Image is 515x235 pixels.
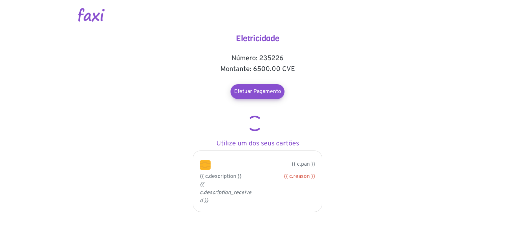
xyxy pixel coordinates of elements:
span: {{ c.description }} [200,173,242,180]
h5: Utilize um dos seus cartões [190,140,325,148]
h5: Número: 235226 [190,54,325,63]
h5: Montante: 6500.00 CVE [190,65,325,73]
h4: Eletricidade [190,34,325,44]
p: {{ c.pan }} [221,160,315,168]
div: {{ c.reason }} [263,172,315,181]
a: Efetuar Pagamento [231,84,284,99]
i: {{ c.description_received }} [200,181,251,204]
img: chip.png [200,160,211,170]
